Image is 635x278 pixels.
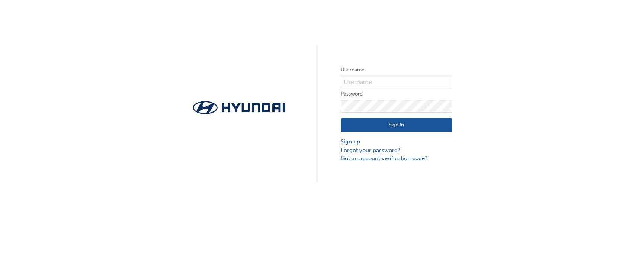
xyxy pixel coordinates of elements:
[341,76,452,88] input: Username
[341,118,452,132] button: Sign In
[341,90,452,98] label: Password
[341,138,452,146] a: Sign up
[341,65,452,74] label: Username
[341,146,452,155] a: Forgot your password?
[183,99,295,116] img: Trak
[341,154,452,163] a: Got an account verification code?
